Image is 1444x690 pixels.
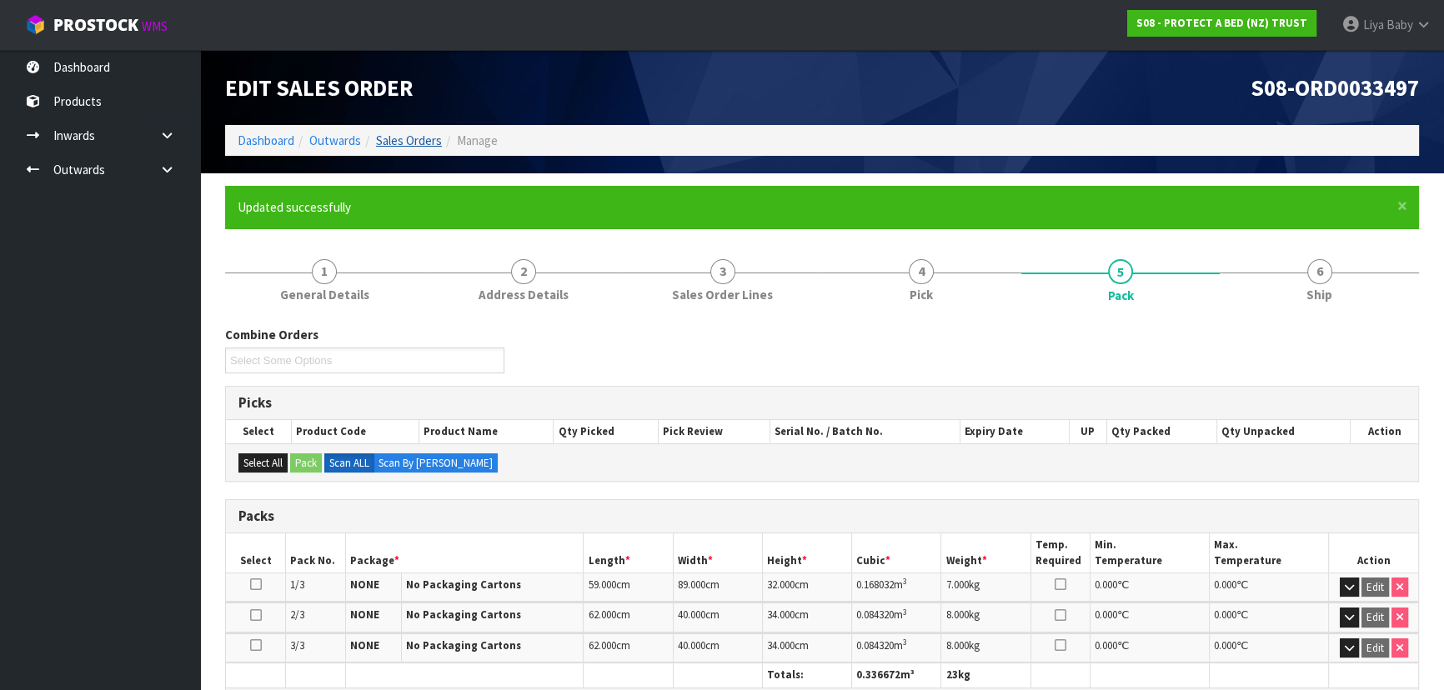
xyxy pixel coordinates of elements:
[852,533,941,572] th: Cubic
[1386,17,1413,32] span: Baby
[941,572,1030,602] td: kg
[1251,73,1419,102] span: S08-ORD0033497
[903,637,907,647] sup: 3
[1210,533,1329,572] th: Max. Temperature
[291,420,419,443] th: Product Code
[945,667,957,682] span: 23
[1091,602,1210,632] td: ℃
[406,607,521,622] strong: No Packaging Cartons
[678,638,705,652] span: 40.000
[1214,638,1236,652] span: 0.000
[584,572,673,602] td: cm
[945,577,968,592] span: 7.000
[1363,17,1384,32] span: Liya
[1397,194,1407,217] span: ×
[767,638,795,652] span: 34.000
[25,14,46,35] img: cube-alt.png
[910,286,933,303] span: Pick
[673,572,762,602] td: cm
[960,420,1069,443] th: Expiry Date
[324,453,374,473] label: Scan ALL
[678,607,705,622] span: 40.000
[406,577,521,592] strong: No Packaging Cartons
[286,533,346,572] th: Pack No.
[1095,607,1117,622] span: 0.000
[238,199,351,215] span: Updated successfully
[673,633,762,662] td: cm
[1361,607,1389,627] button: Edit
[479,286,569,303] span: Address Details
[1214,577,1236,592] span: 0.000
[511,259,536,284] span: 2
[1214,607,1236,622] span: 0.000
[762,602,851,632] td: cm
[762,572,851,602] td: cm
[1108,259,1133,284] span: 5
[1127,10,1316,37] a: S08 - PROTECT A BED (NZ) TRUST
[225,73,413,102] span: Edit Sales Order
[312,259,337,284] span: 1
[710,259,735,284] span: 3
[350,607,379,622] strong: NONE
[1361,577,1389,597] button: Edit
[225,326,318,343] label: Combine Orders
[290,453,322,473] button: Pack
[1306,286,1332,303] span: Ship
[941,633,1030,662] td: kg
[762,633,851,662] td: cm
[1329,533,1418,572] th: Action
[350,638,379,652] strong: NONE
[762,533,851,572] th: Height
[1095,577,1117,592] span: 0.000
[659,420,770,443] th: Pick Review
[1136,16,1307,30] strong: S08 - PROTECT A BED (NZ) TRUST
[767,607,795,622] span: 34.000
[1091,572,1210,602] td: ℃
[1030,533,1091,572] th: Temp. Required
[238,132,294,148] a: Dashboard
[945,607,968,622] span: 8.000
[673,533,762,572] th: Width
[856,638,894,652] span: 0.084320
[1210,572,1329,602] td: ℃
[941,602,1030,632] td: kg
[238,395,1406,411] h3: Picks
[852,663,941,687] th: m³
[762,663,851,687] th: Totals:
[350,577,379,592] strong: NONE
[856,607,894,622] span: 0.084320
[852,602,941,632] td: m
[941,663,1030,687] th: kg
[1350,420,1418,443] th: Action
[584,633,673,662] td: cm
[1069,420,1106,443] th: UP
[903,607,907,617] sup: 3
[1210,633,1329,662] td: ℃
[941,533,1030,572] th: Weight
[945,638,968,652] span: 8.000
[1217,420,1351,443] th: Qty Unpacked
[290,607,304,622] span: 2/3
[280,286,369,303] span: General Details
[588,638,615,652] span: 62.000
[457,132,498,148] span: Manage
[345,533,584,572] th: Package
[852,572,941,602] td: m
[1307,259,1332,284] span: 6
[672,286,773,303] span: Sales Order Lines
[376,132,442,148] a: Sales Orders
[1210,602,1329,632] td: ℃
[238,453,288,473] button: Select All
[226,533,286,572] th: Select
[584,533,673,572] th: Length
[554,420,659,443] th: Qty Picked
[238,508,1406,524] h3: Packs
[856,577,894,592] span: 0.168032
[588,607,615,622] span: 62.000
[852,633,941,662] td: m
[309,132,361,148] a: Outwards
[290,638,304,652] span: 3/3
[584,602,673,632] td: cm
[903,576,907,587] sup: 3
[1108,287,1134,304] span: Pack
